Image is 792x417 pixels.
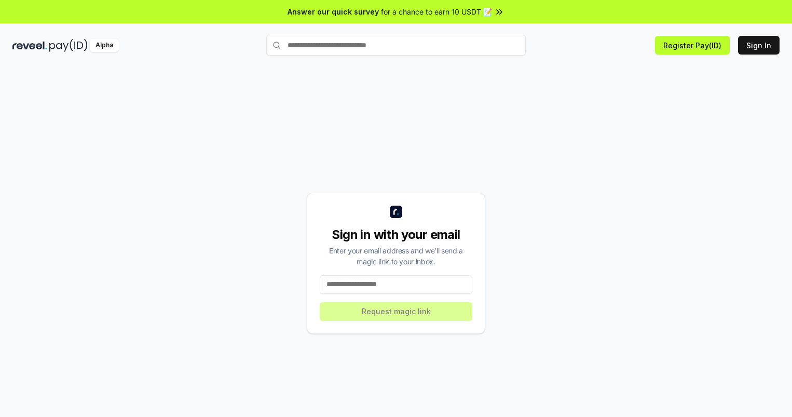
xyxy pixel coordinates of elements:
div: Sign in with your email [320,226,472,243]
img: reveel_dark [12,39,47,52]
div: Alpha [90,39,119,52]
img: pay_id [49,39,88,52]
div: Enter your email address and we’ll send a magic link to your inbox. [320,245,472,267]
span: for a chance to earn 10 USDT 📝 [381,6,492,17]
button: Sign In [738,36,780,55]
img: logo_small [390,206,402,218]
button: Register Pay(ID) [655,36,730,55]
span: Answer our quick survey [288,6,379,17]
